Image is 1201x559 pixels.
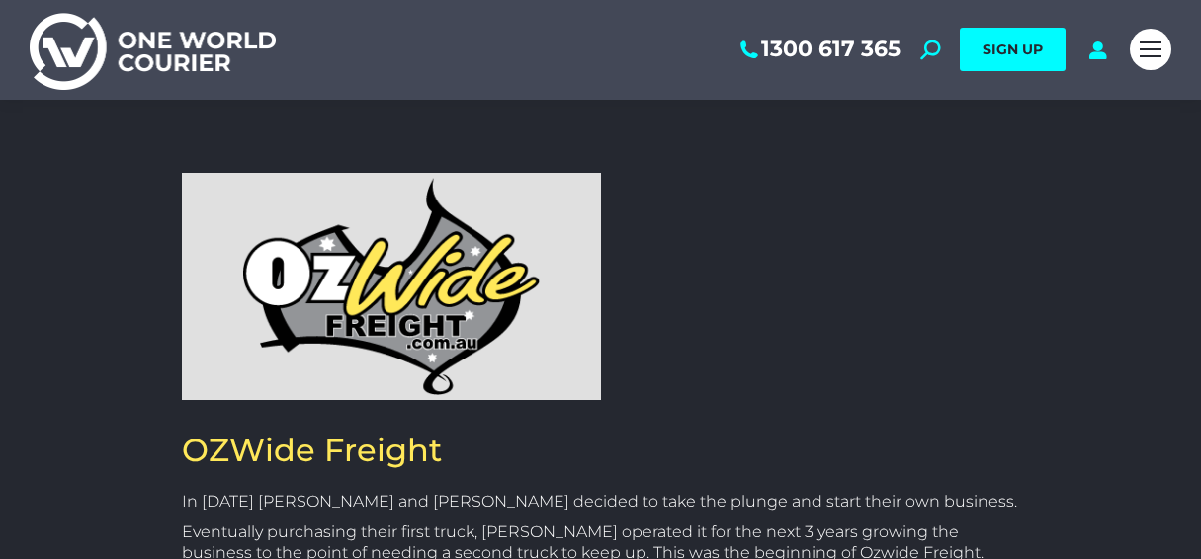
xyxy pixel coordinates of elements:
h2: OZWide Freight [182,430,1020,471]
img: One World Courier [30,10,276,90]
a: SIGN UP [960,28,1066,71]
p: In [DATE] [PERSON_NAME] and [PERSON_NAME] decided to take the plunge and start their own business. [182,492,1020,513]
a: Mobile menu icon [1130,29,1171,70]
span: SIGN UP [983,40,1043,58]
a: 1300 617 365 [736,37,901,62]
